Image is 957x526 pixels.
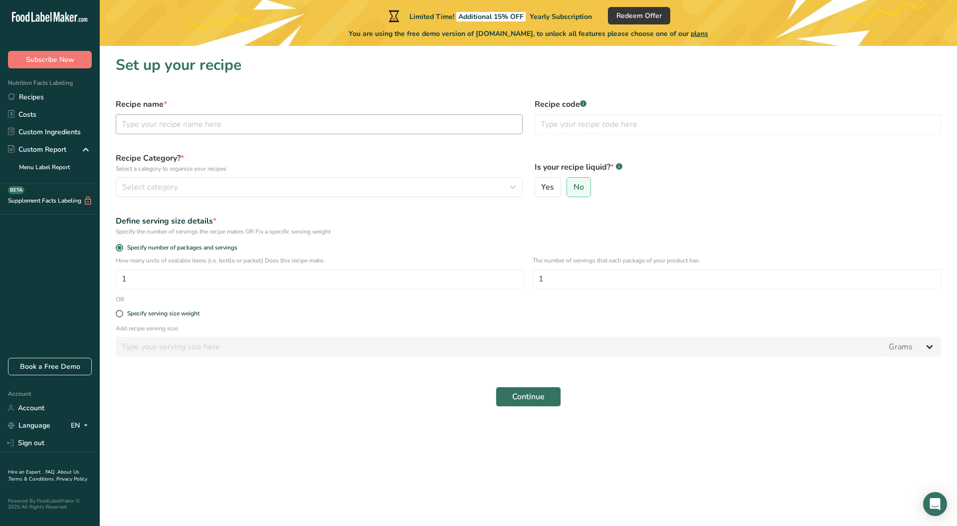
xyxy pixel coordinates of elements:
[456,12,526,21] span: Additional 15% OFF
[116,227,941,236] div: Specify the number of servings the recipe makes OR Fix a specific serving weight
[116,164,523,173] p: Select a category to organize your recipes
[116,152,523,173] label: Recipe Category?
[116,337,883,357] input: Type your serving size here
[691,29,708,38] span: plans
[8,358,92,375] a: Book a Free Demo
[116,98,523,110] label: Recipe name
[110,295,130,304] div: OR
[530,12,592,21] span: Yearly Subscription
[116,114,523,134] input: Type your recipe name here
[496,387,561,407] button: Continue
[512,391,545,403] span: Continue
[8,144,66,155] div: Custom Report
[8,476,56,483] a: Terms & Conditions .
[574,182,584,192] span: No
[8,498,92,510] div: Powered By FoodLabelMaker © 2025 All Rights Reserved
[26,54,74,65] span: Subscribe Now
[116,256,525,265] p: How many units of sealable items (i.e. bottle or packet) Does this recipe make.
[127,310,199,317] div: Specify serving size weight
[923,492,947,516] div: Open Intercom Messenger
[535,98,942,110] label: Recipe code
[533,256,942,265] p: The number of servings that each package of your product has.
[123,244,237,252] span: Specify number of packages and servings
[71,420,92,432] div: EN
[116,54,941,76] h1: Set up your recipe
[8,417,50,434] a: Language
[8,469,79,483] a: About Us .
[8,469,43,476] a: Hire an Expert .
[116,215,941,227] div: Define serving size details
[56,476,87,483] a: Privacy Policy
[116,324,941,333] p: Add recipe serving size.
[386,10,592,22] div: Limited Time!
[608,7,670,24] button: Redeem Offer
[8,51,92,68] button: Subscribe Now
[122,181,178,193] span: Select category
[535,161,942,173] label: Is your recipe liquid?
[45,469,57,476] a: FAQ .
[541,182,554,192] span: Yes
[349,28,708,39] span: You are using the free demo version of [DOMAIN_NAME], to unlock all features please choose one of...
[616,10,662,21] span: Redeem Offer
[8,186,24,194] div: BETA
[116,177,523,197] button: Select category
[535,114,942,134] input: Type your recipe code here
